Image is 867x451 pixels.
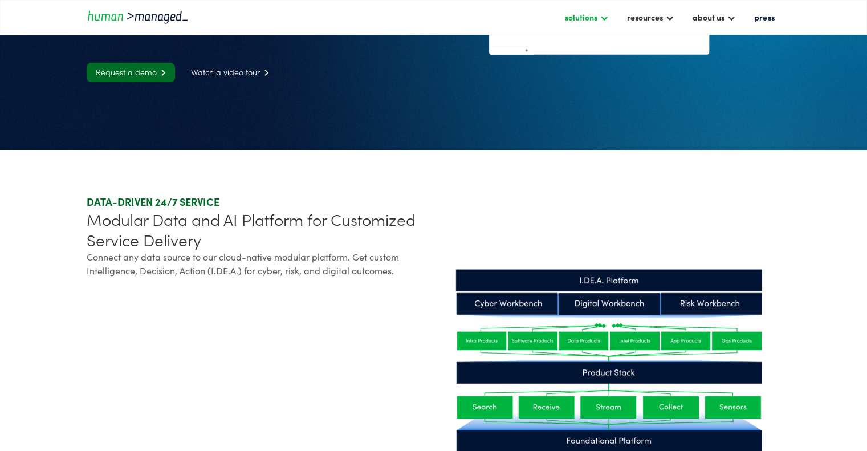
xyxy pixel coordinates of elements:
[681,300,740,307] g: Risk Workbench
[621,7,680,27] div: resources
[260,69,269,76] span: 
[576,300,644,308] g: Digital Workbench
[87,209,429,250] div: Modular Data and AI Platform for Customized Service Delivery
[627,10,663,24] div: resources
[182,63,278,82] a: Watch a video tour
[565,10,597,24] div: solutions
[87,250,429,277] div: Connect any data source to our cloud-native modular platform. Get custom Intelligence, Decision, ...
[87,195,429,209] div: DATA-DRIVEN 24/7 SERVICE
[583,369,635,376] g: Product Stack
[748,7,780,27] a: press
[693,10,724,24] div: about us
[559,7,614,27] div: solutions
[87,9,189,25] a: home
[687,7,742,27] div: about us
[567,438,651,444] g: Foundational Platform
[157,69,166,76] span: 
[87,63,175,82] a: Request a demo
